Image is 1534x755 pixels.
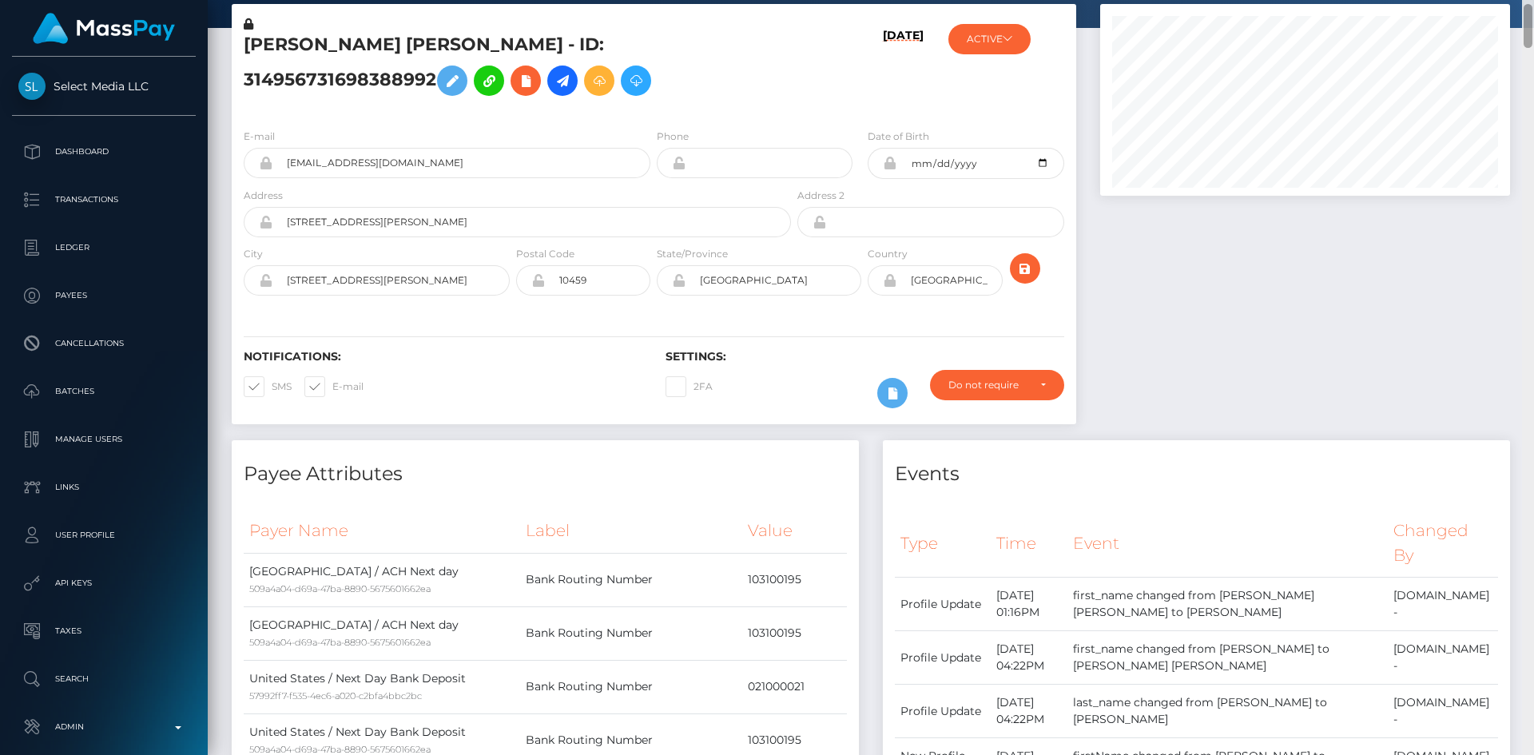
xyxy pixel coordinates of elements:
label: E-mail [244,129,275,144]
p: Ledger [18,236,189,260]
p: Taxes [18,619,189,643]
p: Dashboard [18,140,189,164]
label: State/Province [657,247,728,261]
small: 57992ff7-f535-4ec6-a020-c2bfa4bbc2bc [249,690,422,701]
h4: Payee Attributes [244,460,847,488]
td: Bank Routing Number [520,606,742,660]
th: Label [520,509,742,553]
a: Dashboard [12,132,196,172]
td: Profile Update [895,685,991,738]
p: Payees [18,284,189,308]
label: SMS [244,376,292,397]
a: Links [12,467,196,507]
a: User Profile [12,515,196,555]
label: E-mail [304,376,364,397]
h6: Notifications: [244,350,642,364]
label: Date of Birth [868,129,929,144]
p: Transactions [18,188,189,212]
td: Profile Update [895,578,991,631]
td: Profile Update [895,631,991,685]
th: Value [742,509,847,553]
a: Search [12,659,196,699]
small: 509a4a04-d69a-47ba-8890-5675601662ea [249,637,431,648]
a: Payees [12,276,196,316]
p: Admin [18,715,189,739]
td: 021000021 [742,660,847,713]
label: Postal Code [516,247,574,261]
th: Time [991,509,1067,577]
h4: Events [895,460,1498,488]
p: API Keys [18,571,189,595]
h6: Settings: [666,350,1063,364]
label: Address 2 [797,189,844,203]
a: Manage Users [12,419,196,459]
h5: [PERSON_NAME] [PERSON_NAME] - ID: 314956731698388992 [244,33,782,104]
th: Payer Name [244,509,520,553]
a: API Keys [12,563,196,603]
small: 509a4a04-d69a-47ba-8890-5675601662ea [249,583,431,594]
td: [DOMAIN_NAME] - [1388,578,1498,631]
p: Search [18,667,189,691]
th: Event [1067,509,1389,577]
p: Links [18,475,189,499]
th: Type [895,509,991,577]
a: Ledger [12,228,196,268]
button: ACTIVE [948,24,1031,54]
label: City [244,247,263,261]
img: Select Media LLC [18,73,46,100]
small: 509a4a04-d69a-47ba-8890-5675601662ea [249,744,431,755]
p: User Profile [18,523,189,547]
td: first_name changed from [PERSON_NAME] [PERSON_NAME] to [PERSON_NAME] [1067,578,1389,631]
img: MassPay Logo [33,13,175,44]
p: Batches [18,379,189,403]
a: Taxes [12,611,196,651]
td: [DATE] 04:22PM [991,631,1067,685]
label: Phone [657,129,689,144]
a: Batches [12,372,196,411]
a: Initiate Payout [547,66,578,96]
th: Changed By [1388,509,1498,577]
label: Address [244,189,283,203]
span: Select Media LLC [12,79,196,93]
label: 2FA [666,376,713,397]
td: [GEOGRAPHIC_DATA] / ACH Next day [244,606,520,660]
td: 103100195 [742,606,847,660]
a: Cancellations [12,324,196,364]
p: Manage Users [18,427,189,451]
td: 103100195 [742,553,847,606]
a: Transactions [12,180,196,220]
td: [DATE] 01:16PM [991,578,1067,631]
div: Do not require [948,379,1027,391]
td: Bank Routing Number [520,660,742,713]
a: Admin [12,707,196,747]
td: [DOMAIN_NAME] - [1388,631,1498,685]
td: first_name changed from [PERSON_NAME] to [PERSON_NAME] [PERSON_NAME] [1067,631,1389,685]
td: [DOMAIN_NAME] - [1388,685,1498,738]
td: United States / Next Day Bank Deposit [244,660,520,713]
td: [GEOGRAPHIC_DATA] / ACH Next day [244,553,520,606]
h6: [DATE] [883,29,924,109]
td: [DATE] 04:22PM [991,685,1067,738]
label: Country [868,247,908,261]
td: last_name changed from [PERSON_NAME] to [PERSON_NAME] [1067,685,1389,738]
p: Cancellations [18,332,189,356]
button: Do not require [930,370,1064,400]
td: Bank Routing Number [520,553,742,606]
